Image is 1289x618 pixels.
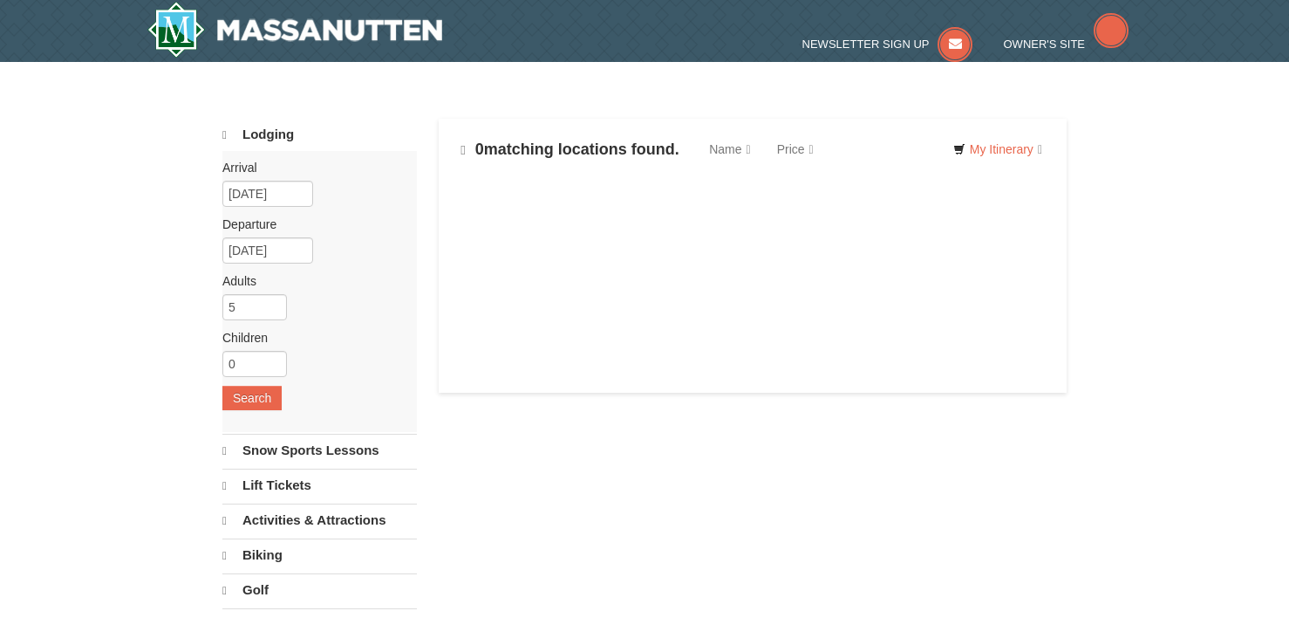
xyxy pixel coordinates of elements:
a: My Itinerary [942,136,1054,162]
span: Owner's Site [1004,38,1086,51]
img: Massanutten Resort Logo [147,2,442,58]
a: Golf [222,573,417,607]
a: Biking [222,539,417,572]
a: Price [764,132,827,167]
a: Newsletter Sign Up [802,38,973,51]
button: Search [222,386,282,410]
a: Snow Sports Lessons [222,434,417,467]
span: Newsletter Sign Up [802,38,930,51]
label: Departure [222,216,404,233]
a: Lift Tickets [222,469,417,502]
label: Arrival [222,159,404,176]
label: Adults [222,272,404,290]
a: Massanutten Resort [147,2,442,58]
a: Lodging [222,119,417,151]
label: Children [222,329,404,347]
a: Owner's Site [1004,38,1129,51]
a: Name [696,132,763,167]
a: Activities & Attractions [222,504,417,537]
